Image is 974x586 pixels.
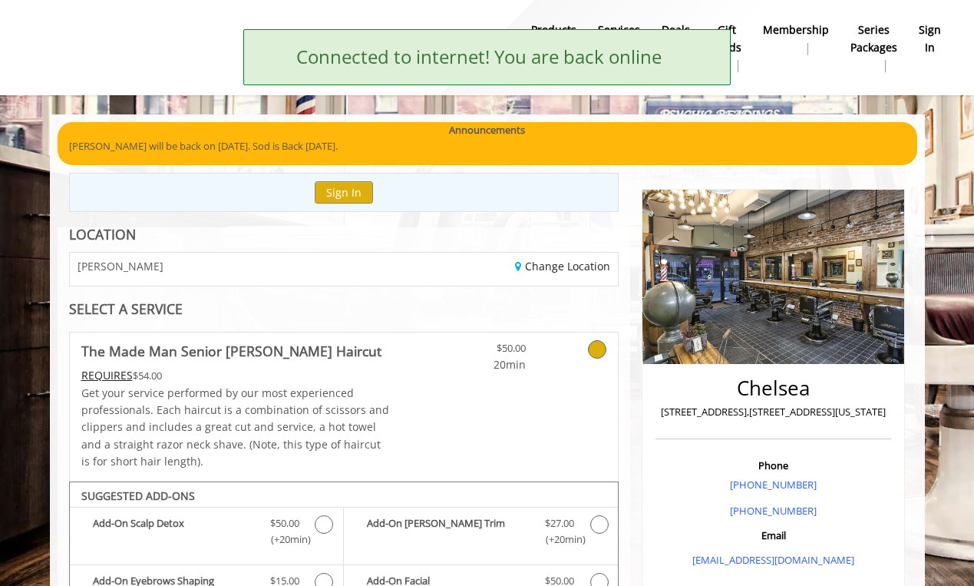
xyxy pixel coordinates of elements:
[712,22,741,56] b: gift cards
[262,531,307,548] span: (+20min )
[69,138,906,154] p: [PERSON_NAME] will be back on [DATE]. Sod is Back [DATE].
[81,368,133,382] span: This service needs some Advance to be paid before we block your appointment
[692,553,854,567] a: [EMAIL_ADDRESS][DOMAIN_NAME]
[520,19,587,59] a: Productsproducts
[367,515,530,548] b: Add-On [PERSON_NAME] Trim
[69,302,619,316] div: SELECT A SERVICE
[763,22,829,38] b: Membership
[587,19,651,59] a: ServicesServices
[545,515,574,531] span: $27.00
[78,260,163,272] span: [PERSON_NAME]
[908,19,952,59] a: sign insign in
[81,367,390,384] div: $54.00
[93,515,255,548] b: Add-On Scalp Detox
[81,488,195,503] b: SUGGESTED ADD-ONS
[730,504,817,518] a: [PHONE_NUMBER]
[315,181,373,204] button: Sign In
[598,22,640,38] b: Services
[352,515,610,551] label: Add-On Beard Trim
[919,22,941,56] b: sign in
[651,19,701,59] a: DealsDeals
[435,356,526,373] span: 20min
[662,22,690,38] b: Deals
[69,225,136,243] b: LOCATION
[659,530,887,541] h3: Email
[78,515,335,551] label: Add-On Scalp Detox
[752,19,840,59] a: MembershipMembership
[840,19,908,76] a: Series packagesSeries packages
[296,42,662,71] div: Connected to internet! You are back online
[435,333,526,373] a: $50.00
[659,460,887,471] h3: Phone
[270,515,299,531] span: $50.00
[368,5,579,90] img: Made Man Barbershop logo
[701,19,752,76] a: Gift cardsgift cards
[81,385,390,471] p: Get your service performed by our most experienced professionals. Each haircut is a combination o...
[537,531,582,548] span: (+20min )
[730,478,817,492] a: [PHONE_NUMBER]
[659,377,887,399] h2: Chelsea
[531,22,576,38] b: products
[515,259,610,273] a: Change Location
[659,404,887,420] p: [STREET_ADDRESS],[STREET_ADDRESS][US_STATE]
[81,340,381,362] b: The Made Man Senior [PERSON_NAME] Haircut
[850,22,897,56] b: Series packages
[449,122,525,138] b: Announcements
